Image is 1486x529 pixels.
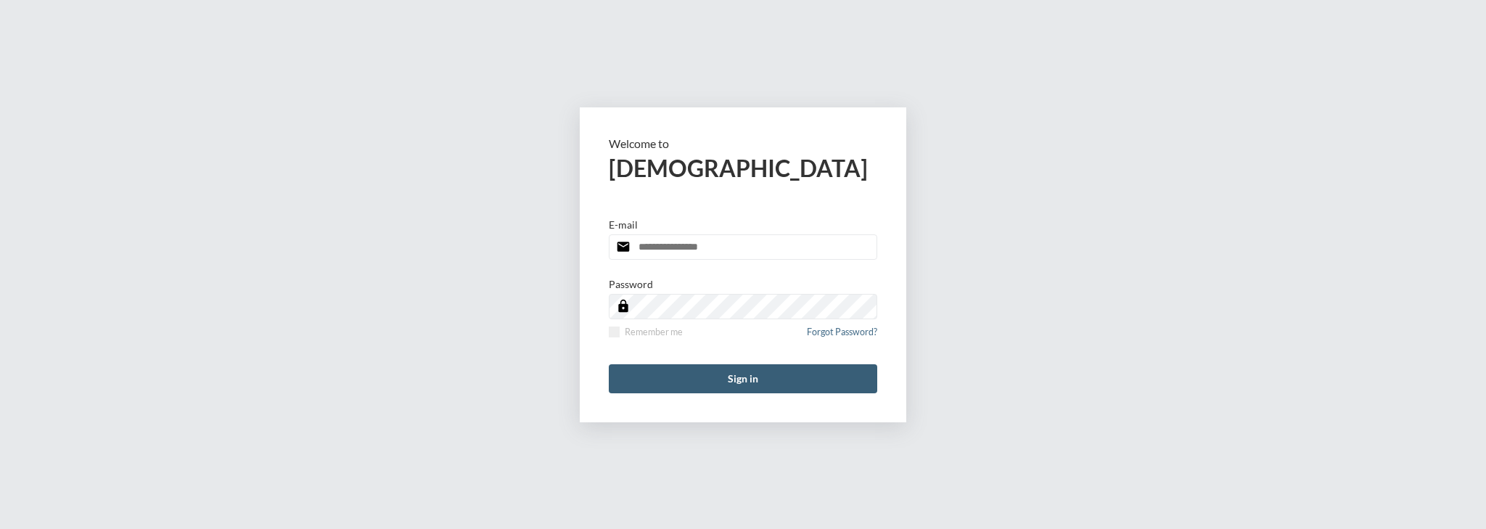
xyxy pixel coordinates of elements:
p: Welcome to [609,136,877,150]
p: Password [609,278,653,290]
label: Remember me [609,327,683,337]
a: Forgot Password? [807,327,877,346]
button: Sign in [609,364,877,393]
p: E-mail [609,218,638,231]
h2: [DEMOGRAPHIC_DATA] [609,154,877,182]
